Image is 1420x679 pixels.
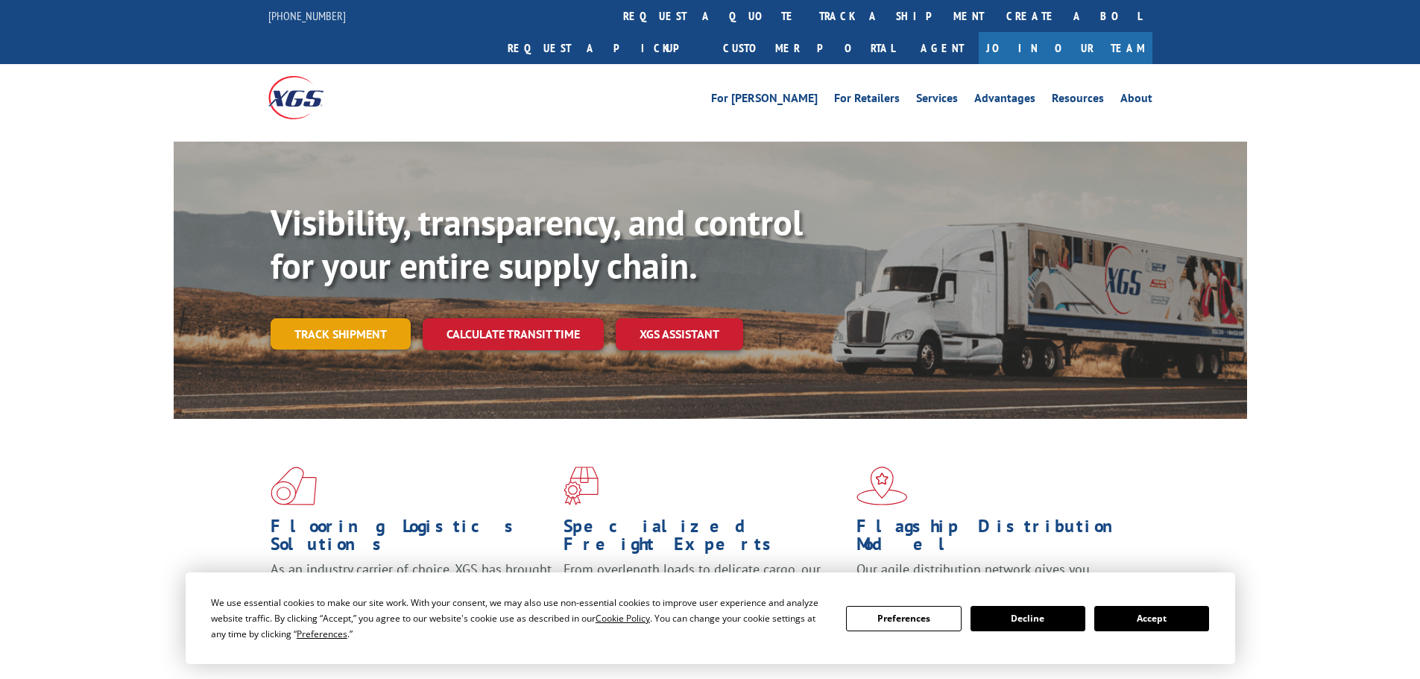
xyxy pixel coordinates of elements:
[271,560,552,613] span: As an industry carrier of choice, XGS has brought innovation and dedication to flooring logistics...
[271,517,552,560] h1: Flooring Logistics Solutions
[711,92,818,109] a: For [PERSON_NAME]
[271,199,803,288] b: Visibility, transparency, and control for your entire supply chain.
[974,92,1035,109] a: Advantages
[856,467,908,505] img: xgs-icon-flagship-distribution-model-red
[856,517,1138,560] h1: Flagship Distribution Model
[271,467,317,505] img: xgs-icon-total-supply-chain-intelligence-red
[1120,92,1152,109] a: About
[271,318,411,350] a: Track shipment
[906,32,979,64] a: Agent
[616,318,743,350] a: XGS ASSISTANT
[423,318,604,350] a: Calculate transit time
[268,8,346,23] a: [PHONE_NUMBER]
[916,92,958,109] a: Services
[564,517,845,560] h1: Specialized Freight Experts
[971,606,1085,631] button: Decline
[856,560,1131,596] span: Our agile distribution network gives you nationwide inventory management on demand.
[211,595,828,642] div: We use essential cookies to make our site work. With your consent, we may also use non-essential ...
[834,92,900,109] a: For Retailers
[1094,606,1209,631] button: Accept
[596,612,650,625] span: Cookie Policy
[297,628,347,640] span: Preferences
[846,606,961,631] button: Preferences
[564,467,599,505] img: xgs-icon-focused-on-flooring-red
[186,572,1235,664] div: Cookie Consent Prompt
[712,32,906,64] a: Customer Portal
[979,32,1152,64] a: Join Our Team
[496,32,712,64] a: Request a pickup
[1052,92,1104,109] a: Resources
[564,560,845,627] p: From overlength loads to delicate cargo, our experienced staff knows the best way to move your fr...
